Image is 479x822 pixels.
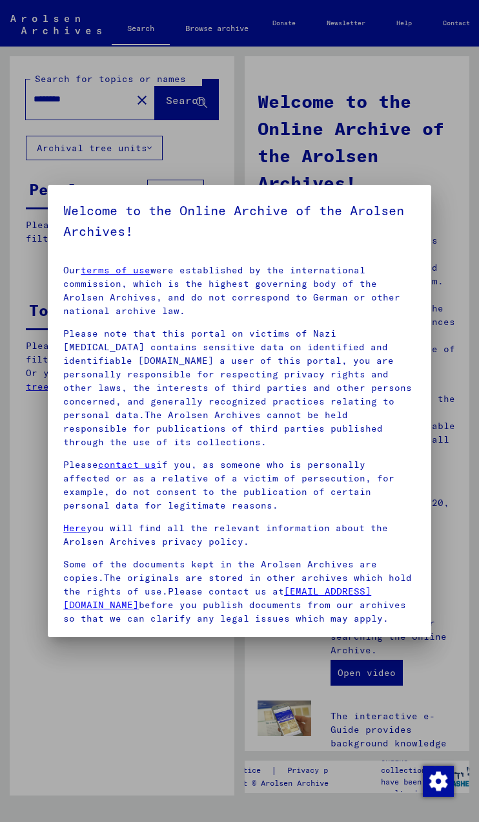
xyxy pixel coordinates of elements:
p: Our were established by the international commission, which is the highest governing body of the ... [63,264,416,318]
img: Change consent [423,766,454,797]
h5: Welcome to the Online Archive of the Arolsen Archives! [63,200,416,242]
a: Here [63,522,87,534]
a: terms of use [81,264,150,276]
a: contact us [98,459,156,470]
span: Declaration of consent: I hereby declare my consent to using sensitive personal data solely for r... [79,635,416,728]
p: you will find all the relevant information about the Arolsen Archives privacy policy. [63,522,416,549]
p: Some of the documents kept in the Arolsen Archives are copies.The originals are stored in other a... [63,558,416,626]
p: Please note that this portal on victims of Nazi [MEDICAL_DATA] contains sensitive data on identif... [63,327,416,449]
p: Please if you, as someone who is personally affected or as a relative of a victim of persecution,... [63,458,416,512]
